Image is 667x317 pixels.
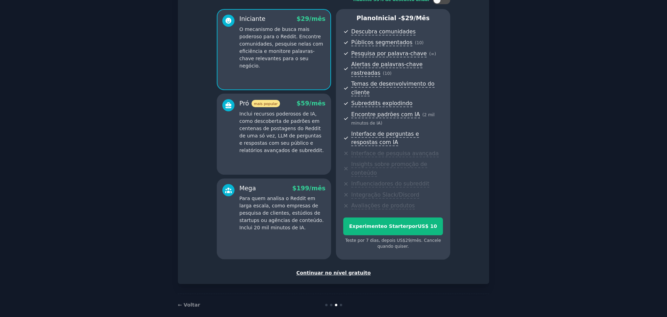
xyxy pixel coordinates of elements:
[297,100,301,107] font: $
[345,238,379,243] font: Teste por 7 dias
[309,100,326,107] font: /mês
[351,111,420,118] font: Encontre padrões com IA
[422,112,424,117] font: (
[417,40,422,45] font: 10
[351,161,427,176] font: Insights sobre promoção de conteúdo
[301,15,309,22] font: 29
[351,39,412,46] font: Públicos segmentados
[385,71,390,76] font: 10
[383,71,385,76] font: (
[239,100,249,107] font: Pró
[351,61,422,76] font: Alertas de palavras-chave rastreadas
[384,223,409,229] font: o Starter
[296,270,371,276] font: Continuar no nível gratuito
[351,191,419,198] font: Integração Slack/Discord
[405,15,413,22] font: 29
[351,50,427,57] font: Pesquisa por palavra-chave
[239,15,265,22] font: Iniciante
[390,71,392,76] font: )
[405,238,411,243] font: 29
[401,15,405,22] font: $
[429,51,431,56] font: (
[351,80,435,96] font: Temas de desenvolvimento do cliente
[418,223,437,229] font: US$ 10
[422,40,424,45] font: )
[343,217,443,235] button: Experimenteo StarterporUS$ 10
[254,102,278,106] font: mais popular
[349,223,384,229] font: Experimente
[239,185,256,192] font: Mega
[351,112,435,126] font: 2 mil minutos de IA
[411,238,421,243] font: /mês
[301,100,309,107] font: 59
[431,51,434,56] font: ∞
[351,150,439,157] font: Interface de pesquisa avançada
[239,26,323,69] font: O mecanismo de busca mais poderoso para o Reddit. Encontre comunidades, pesquise nelas com eficiê...
[409,223,418,229] font: por
[351,100,412,106] font: Subreddits explodindo
[356,15,376,22] font: Plano
[297,15,301,22] font: $
[351,28,415,35] font: Descubra comunidades
[178,302,200,308] a: ← Voltar
[292,185,296,192] font: $
[414,15,430,22] font: /mês
[376,15,401,22] font: Inicial -
[297,185,310,192] font: 199
[351,202,415,209] font: Avaliações de produtos
[309,15,326,22] font: /mês
[239,111,324,153] font: Inclui recursos poderosos de IA, como descoberta de padrões em centenas de postagens do Reddit de...
[415,40,417,45] font: (
[239,196,324,230] font: Para quem analisa o Reddit em larga escala, como empresas de pesquisa de clientes, estúdios de st...
[381,121,382,126] font: )
[434,51,436,56] font: )
[379,238,405,243] font: , depois US$
[309,185,326,192] font: /mês
[351,130,419,146] font: Interface de perguntas e respostas com IA
[351,180,429,187] font: Influenciadores do subreddit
